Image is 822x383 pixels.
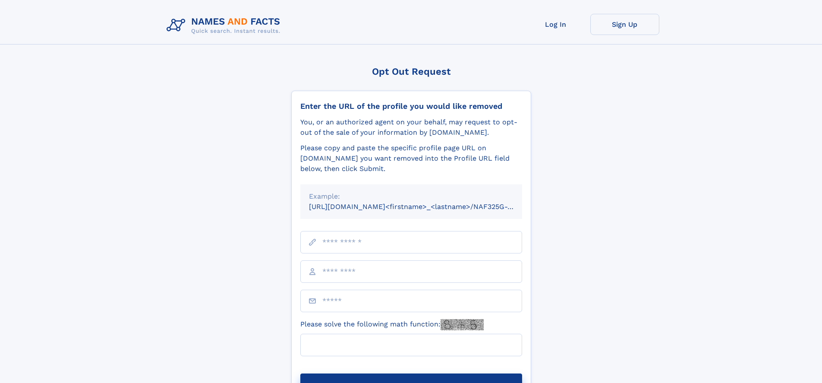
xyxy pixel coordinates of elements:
[590,14,659,35] a: Sign Up
[300,117,522,138] div: You, or an authorized agent on your behalf, may request to opt-out of the sale of your informatio...
[300,101,522,111] div: Enter the URL of the profile you would like removed
[163,14,287,37] img: Logo Names and Facts
[309,191,513,202] div: Example:
[309,203,539,211] small: [URL][DOMAIN_NAME]<firstname>_<lastname>/NAF325G-xxxxxxxx
[300,143,522,174] div: Please copy and paste the specific profile page URL on [DOMAIN_NAME] you want removed into the Pr...
[521,14,590,35] a: Log In
[291,66,531,77] div: Opt Out Request
[300,319,484,330] label: Please solve the following math function:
